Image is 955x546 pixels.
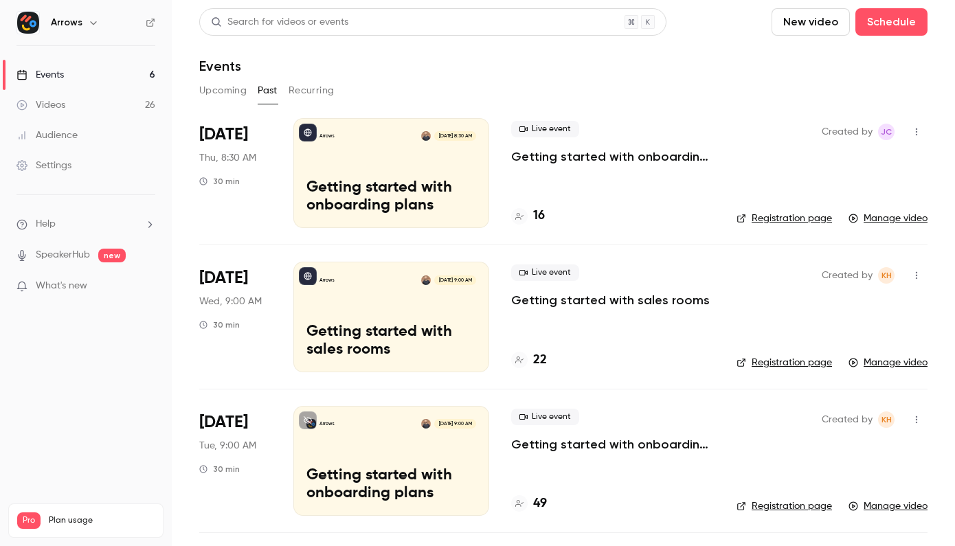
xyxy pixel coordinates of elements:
[306,323,476,359] p: Getting started with sales rooms
[17,12,39,34] img: Arrows
[737,499,832,513] a: Registration page
[849,212,928,225] a: Manage video
[199,439,256,453] span: Tue, 9:00 AM
[36,217,56,231] span: Help
[16,128,78,142] div: Audience
[434,419,475,429] span: [DATE] 9:00 AM
[293,262,489,372] a: Getting started with sales roomsArrowsShareil Nariman[DATE] 9:00 AMGetting started with sales rooms
[289,80,335,102] button: Recurring
[16,217,155,231] li: help-dropdown-opener
[199,80,247,102] button: Upcoming
[36,279,87,293] span: What's new
[881,411,892,428] span: KH
[421,275,431,285] img: Shareil Nariman
[199,267,248,289] span: [DATE]
[849,356,928,369] a: Manage video
[881,267,892,284] span: KH
[258,80,278,102] button: Past
[533,494,547,513] h4: 49
[199,124,248,146] span: [DATE]
[421,131,431,141] img: Shareil Nariman
[511,121,579,137] span: Live event
[199,118,271,228] div: Sep 18 Thu, 8:30 AM (America/Los Angeles)
[199,262,271,372] div: Sep 17 Wed, 9:00 AM (America/Los Angeles)
[211,15,348,30] div: Search for videos or events
[822,124,873,140] span: Created by
[511,494,547,513] a: 49
[199,406,271,516] div: Sep 16 Tue, 9:00 AM (America/Los Angeles)
[36,248,90,262] a: SpeakerHub
[737,356,832,369] a: Registration page
[16,68,64,82] div: Events
[511,264,579,281] span: Live event
[878,267,895,284] span: Kim Hacker
[822,267,873,284] span: Created by
[511,207,545,225] a: 16
[878,124,895,140] span: Jamie Carlson
[822,411,873,428] span: Created by
[199,58,241,74] h1: Events
[849,499,928,513] a: Manage video
[878,411,895,428] span: Kim Hacker
[772,8,850,36] button: New video
[421,419,431,429] img: Shareil Nariman
[511,436,715,453] a: Getting started with onboarding plans
[533,351,547,369] h4: 22
[434,131,475,141] span: [DATE] 8:30 AM
[434,275,475,285] span: [DATE] 9:00 AM
[533,207,545,225] h4: 16
[98,249,126,262] span: new
[293,406,489,516] a: Getting started with onboarding plansArrowsShareil Nariman[DATE] 9:00 AMGetting started with onbo...
[49,515,155,526] span: Plan usage
[16,98,65,112] div: Videos
[199,464,240,475] div: 30 min
[319,420,335,427] p: Arrows
[511,351,547,369] a: 22
[199,176,240,187] div: 30 min
[16,159,71,172] div: Settings
[199,411,248,433] span: [DATE]
[511,292,710,308] a: Getting started with sales rooms
[737,212,832,225] a: Registration page
[199,151,256,165] span: Thu, 8:30 AM
[511,148,715,165] a: Getting started with onboarding plans
[855,8,928,36] button: Schedule
[319,277,335,284] p: Arrows
[319,133,335,139] p: Arrows
[139,280,155,293] iframe: Noticeable Trigger
[306,467,476,503] p: Getting started with onboarding plans
[51,16,82,30] h6: Arrows
[199,295,262,308] span: Wed, 9:00 AM
[511,409,579,425] span: Live event
[306,179,476,215] p: Getting started with onboarding plans
[881,124,892,140] span: JC
[17,512,41,529] span: Pro
[293,118,489,228] a: Getting started with onboarding plansArrowsShareil Nariman[DATE] 8:30 AMGetting started with onbo...
[199,319,240,330] div: 30 min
